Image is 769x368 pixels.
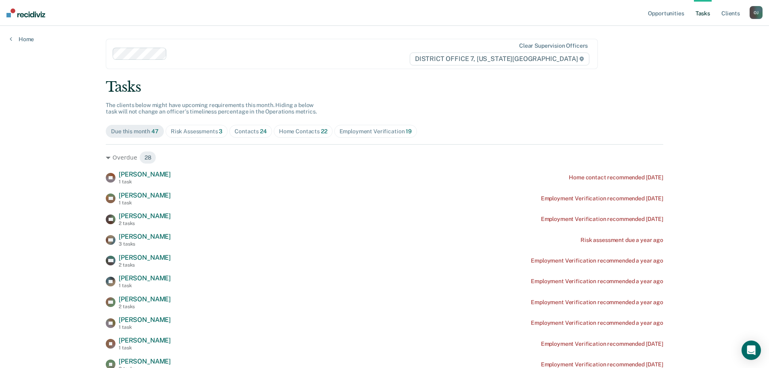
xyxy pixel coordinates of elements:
div: 1 task [119,345,171,351]
span: [PERSON_NAME] [119,274,171,282]
div: 3 tasks [119,241,171,247]
div: 1 task [119,324,171,330]
div: Employment Verification recommended a year ago [531,299,663,306]
span: [PERSON_NAME] [119,233,171,240]
span: 22 [321,128,327,135]
span: 47 [151,128,159,135]
div: 2 tasks [119,262,171,268]
div: Home contact recommended [DATE] [569,174,663,181]
div: Employment Verification recommended [DATE] [541,216,663,223]
div: O J [750,6,763,19]
img: Recidiviz [6,8,45,17]
span: 24 [260,128,267,135]
span: The clients below might have upcoming requirements this month. Hiding a below task will not chang... [106,102,317,115]
span: [PERSON_NAME] [119,170,171,178]
div: Risk assessment due a year ago [580,237,663,244]
div: Due this month [111,128,159,135]
span: [PERSON_NAME] [119,357,171,365]
div: Employment Verification recommended a year ago [531,257,663,264]
a: Home [10,36,34,43]
div: Contacts [235,128,267,135]
span: 19 [406,128,412,135]
div: Overdue 28 [106,151,663,164]
span: 3 [219,128,222,135]
span: [PERSON_NAME] [119,212,171,220]
span: DISTRICT OFFICE 7, [US_STATE][GEOGRAPHIC_DATA] [410,53,589,65]
span: [PERSON_NAME] [119,191,171,199]
div: Tasks [106,79,663,95]
span: [PERSON_NAME] [119,316,171,324]
div: Employment Verification recommended [DATE] [541,341,663,347]
div: 1 task [119,179,171,185]
div: Home Contacts [279,128,327,135]
div: 1 task [119,200,171,206]
span: [PERSON_NAME] [119,336,171,344]
span: 28 [139,151,157,164]
div: Clear supervision officers [519,42,588,49]
button: OJ [750,6,763,19]
span: [PERSON_NAME] [119,254,171,261]
div: 2 tasks [119,221,171,226]
div: Employment Verification recommended a year ago [531,320,663,326]
div: Open Intercom Messenger [742,341,761,360]
div: 2 tasks [119,304,171,309]
div: Employment Verification recommended [DATE] [541,361,663,368]
div: Risk Assessments [171,128,223,135]
div: 1 task [119,283,171,288]
div: Employment Verification recommended a year ago [531,278,663,285]
div: Employment Verification [339,128,412,135]
div: Employment Verification recommended [DATE] [541,195,663,202]
span: [PERSON_NAME] [119,295,171,303]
